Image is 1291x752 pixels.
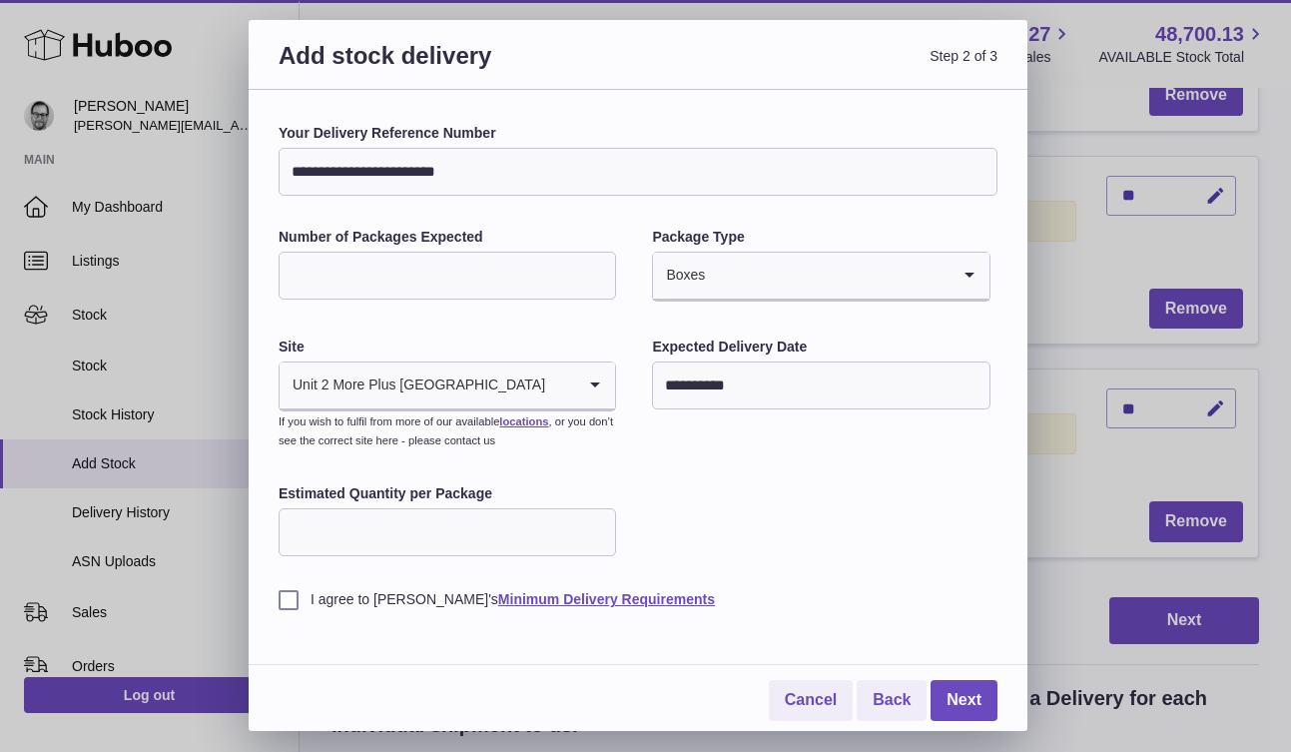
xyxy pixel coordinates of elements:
input: Search for option [706,253,949,299]
span: Unit 2 More Plus [GEOGRAPHIC_DATA] [280,363,546,408]
img: tab_domain_overview_orange.svg [54,126,70,142]
label: Estimated Quantity per Package [279,484,616,503]
label: Site [279,338,616,357]
label: Your Delivery Reference Number [279,124,997,143]
a: Cancel [769,680,853,721]
div: Search for option [280,363,615,410]
input: Search for option [546,363,575,408]
small: If you wish to fulfil from more of our available , or you don’t see the correct site here - pleas... [279,415,613,446]
span: Boxes [653,253,706,299]
a: locations [499,415,548,427]
img: tab_keywords_by_traffic_grey.svg [199,126,215,142]
div: Keywords by Traffic [221,128,336,141]
a: Next [931,680,997,721]
div: Domain: [DOMAIN_NAME] [52,52,220,68]
img: website_grey.svg [32,52,48,68]
label: Package Type [652,228,989,247]
a: Back [857,680,927,721]
h3: Add stock delivery [279,40,638,95]
div: Domain Overview [76,128,179,141]
img: logo_orange.svg [32,32,48,48]
span: Step 2 of 3 [638,40,997,95]
label: I agree to [PERSON_NAME]'s [279,590,997,609]
a: Minimum Delivery Requirements [498,591,715,607]
label: Expected Delivery Date [652,338,989,357]
div: v 4.0.25 [56,32,98,48]
label: Number of Packages Expected [279,228,616,247]
div: Search for option [653,253,988,301]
